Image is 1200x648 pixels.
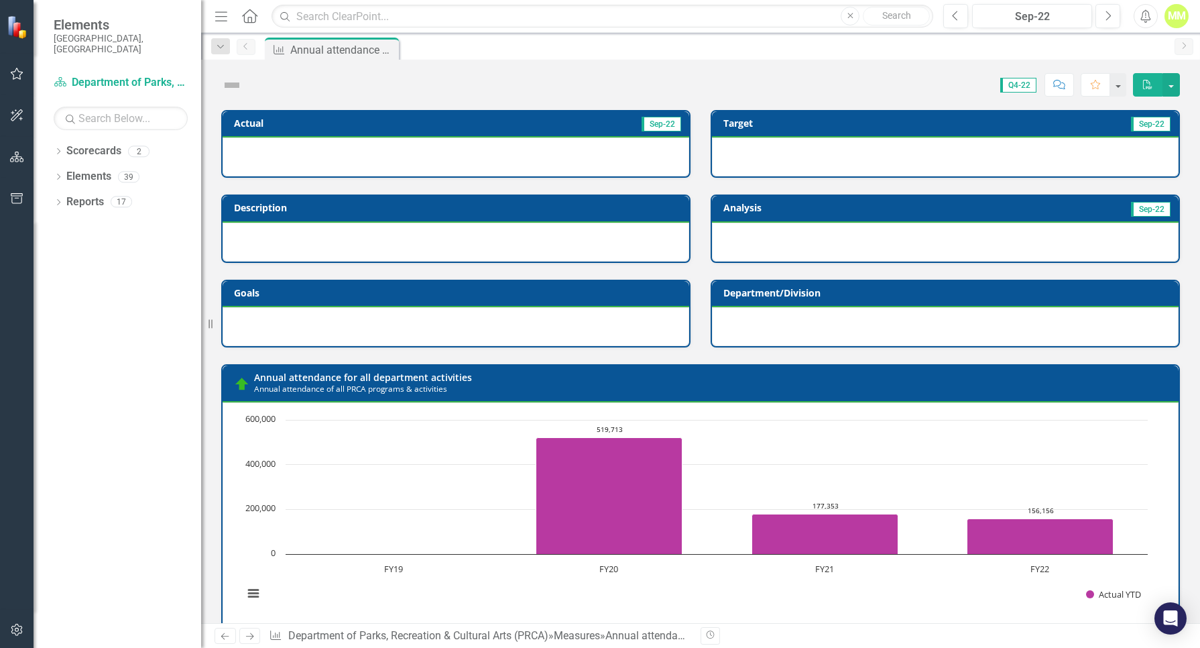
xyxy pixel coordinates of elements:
div: Annual attendance of all PRCA programs & activities [605,629,853,642]
span: Sep-22 [1131,117,1171,131]
text: 400,000 [245,457,276,470]
div: Chart. Highcharts interactive chart. [237,413,1164,614]
div: Annual attendance of all PRCA programs & activities [290,42,396,58]
h3: Goals [234,288,682,298]
img: ClearPoint Strategy [6,14,32,40]
text: 177,353 [813,501,839,510]
span: Elements [54,17,188,33]
a: Measures [554,629,600,642]
path: FY21, 177,353. Actual YTD. [752,514,898,554]
a: Department of Parks, Recreation & Cultural Arts (PRCA) [288,629,548,642]
svg: Interactive chart [237,413,1154,614]
h3: Description [234,203,682,213]
div: Sep-22 [977,9,1087,25]
input: Search Below... [54,107,188,130]
button: MM [1164,4,1189,28]
a: Department of Parks, Recreation & Cultural Arts (PRCA) [54,75,188,91]
div: 17 [111,197,132,208]
h3: Analysis [723,203,940,213]
text: 519,713 [597,425,623,434]
h3: Target [723,118,911,128]
small: [GEOGRAPHIC_DATA], [GEOGRAPHIC_DATA] [54,33,188,55]
img: On Track (80% or higher) [234,376,250,392]
div: 2 [128,146,149,157]
text: 600,000 [245,413,276,425]
text: FY22 [1030,563,1049,575]
path: FY20, 519,713. Actual YTD. [536,437,682,554]
h3: Actual [234,118,422,128]
span: Q4-22 [1000,78,1036,93]
span: Sep-22 [642,117,681,131]
text: FY20 [599,563,618,575]
text: 156,156 [1028,506,1054,515]
path: FY22, 156,156. Actual YTD. [967,519,1114,554]
text: 200,000 [245,502,276,514]
a: Scorecards [66,144,121,159]
small: Annual attendance of all PRCA programs & activities [254,383,447,394]
div: 39 [118,171,139,182]
text: FY21 [815,563,834,575]
span: Sep-22 [1131,202,1171,217]
input: Search ClearPoint... [272,5,933,28]
text: 0 [271,547,276,559]
button: View chart menu, Chart [244,584,263,603]
button: Sep-22 [972,4,1092,28]
a: Annual attendance for all department activities [254,371,472,384]
div: Open Intercom Messenger [1154,602,1187,635]
button: Show Actual YTD [1086,588,1142,600]
button: Search [863,7,930,25]
span: Search [882,10,911,21]
a: Reports [66,195,104,210]
text: FY19 [384,563,403,575]
h3: Department/Division [723,288,1172,298]
a: Elements [66,169,111,184]
div: » » [269,629,691,644]
img: Not Defined [221,74,243,96]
